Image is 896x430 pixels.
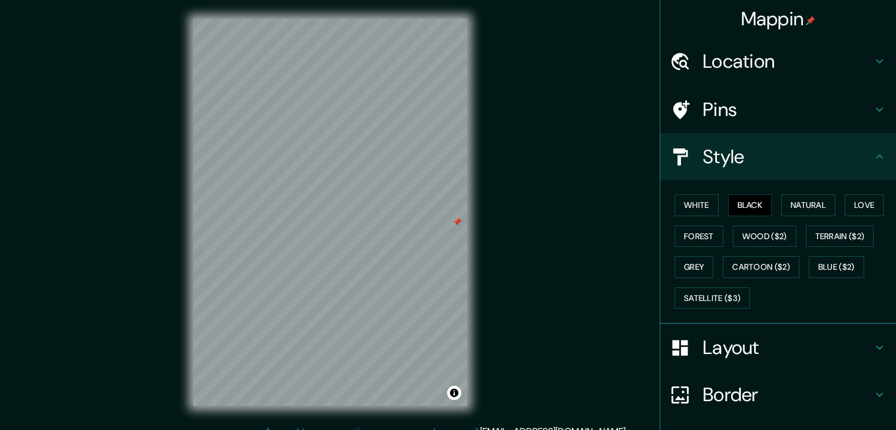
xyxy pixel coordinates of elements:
[723,256,799,278] button: Cartoon ($2)
[703,98,872,121] h4: Pins
[806,226,874,247] button: Terrain ($2)
[791,384,883,417] iframe: Help widget launcher
[193,19,467,406] canvas: Map
[703,383,872,406] h4: Border
[660,38,896,85] div: Location
[447,386,461,400] button: Toggle attribution
[733,226,796,247] button: Wood ($2)
[741,7,816,31] h4: Mappin
[675,287,750,309] button: Satellite ($3)
[675,256,713,278] button: Grey
[781,194,835,216] button: Natural
[728,194,772,216] button: Black
[660,133,896,180] div: Style
[809,256,864,278] button: Blue ($2)
[703,336,872,359] h4: Layout
[703,49,872,73] h4: Location
[660,324,896,371] div: Layout
[660,86,896,133] div: Pins
[845,194,884,216] button: Love
[675,194,719,216] button: White
[660,371,896,418] div: Border
[703,145,872,168] h4: Style
[675,226,723,247] button: Forest
[806,16,815,25] img: pin-icon.png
